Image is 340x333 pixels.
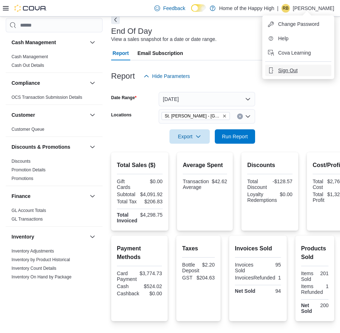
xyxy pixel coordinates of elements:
span: GL Transactions [12,216,43,222]
span: Promotion Details [12,167,46,173]
button: Inventory [12,233,87,240]
a: Promotions [12,176,33,181]
div: Total Tax [117,199,139,204]
div: View a sales snapshot for a date or date range. [111,36,217,43]
div: $206.83 [141,199,163,204]
div: $4,298.75 [140,212,163,218]
div: Cash [117,283,138,289]
div: $4,091.92 [140,191,163,197]
button: Customer [12,111,87,119]
p: | [277,4,278,13]
a: Inventory On Hand by Package [12,274,72,279]
h3: Cash Management [12,39,56,46]
div: Card Payment [117,270,137,282]
div: Total Cost [313,179,325,190]
div: Invoices Sold [235,262,257,273]
h2: Invoices Sold [235,244,281,253]
div: 1 [326,283,328,289]
button: Finance [12,193,87,200]
a: GL Account Totals [12,208,46,213]
a: Customer Queue [12,127,44,132]
a: Inventory Adjustments [12,249,54,254]
span: Cova Learning [278,49,311,56]
a: Feedback [151,1,188,15]
strong: Net Sold [235,288,255,294]
button: Run Report [215,129,255,144]
a: Promotion Details [12,167,46,172]
div: $3,774.73 [140,270,162,276]
a: OCS Transaction Submission Details [12,95,82,100]
label: Locations [111,112,132,118]
h3: End Of Day [111,27,152,36]
h2: Payment Methods [117,244,162,262]
div: Items Refunded [301,283,323,295]
span: Help [278,35,289,42]
span: Change Password [278,20,319,28]
a: GL Transactions [12,217,43,222]
a: Cash Out Details [12,63,44,68]
div: $2.20 [202,262,215,268]
strong: Net Sold [301,302,312,314]
div: Finance [6,206,103,226]
button: Next [111,15,120,24]
strong: Total Invoiced [117,212,137,223]
div: InvoicesRefunded [235,275,275,281]
button: Finance [88,192,97,200]
button: Help [265,33,331,44]
h3: Report [111,72,135,80]
div: Transaction Average [183,179,209,190]
button: Clear input [237,114,243,119]
button: Discounts & Promotions [12,143,87,151]
a: Inventory by Product Historical [12,257,70,262]
button: Compliance [88,79,97,87]
div: Cash Management [6,52,103,73]
button: Hide Parameters [141,69,193,83]
div: Total Profit [313,191,325,203]
h2: Products Sold [301,244,329,262]
img: Cova [14,5,47,12]
div: 201 [316,270,328,276]
button: Inventory [88,232,97,241]
span: St. [PERSON_NAME] - [GEOGRAPHIC_DATA] - Fire & Flower [165,112,221,120]
button: Remove St. Albert - Inglewood Square - Fire & Flower from selection in this group [222,114,227,118]
div: $0.00 [280,191,293,197]
h2: Taxes [182,244,215,253]
div: Compliance [6,93,103,105]
h3: Discounts & Promotions [12,143,70,151]
h2: Discounts [247,161,293,170]
div: $42.62 [212,179,227,184]
h3: Customer [12,111,35,119]
div: Discounts & Promotions [6,157,103,186]
div: Bottle Deposit [182,262,199,273]
div: $0.00 [141,179,163,184]
div: $204.63 [196,275,215,281]
div: Subtotal [117,191,137,197]
p: Home of the Happy High [219,4,274,13]
div: Cashback [117,291,139,296]
button: Change Password [265,18,331,30]
span: RB [283,4,289,13]
h3: Finance [12,193,31,200]
input: Dark Mode [191,4,206,12]
div: Total Discount [247,179,268,190]
button: Cash Management [12,39,87,46]
span: Run Report [222,133,248,140]
button: Cash Management [88,38,97,47]
div: $524.02 [141,283,162,289]
span: Export [174,129,205,144]
span: St. Albert - Inglewood Square - Fire & Flower [162,112,230,120]
button: Export [169,129,210,144]
button: Compliance [12,79,87,87]
span: Inventory Adjustments [12,248,54,254]
div: 200 [316,302,328,308]
div: 1 [278,275,281,281]
p: [PERSON_NAME] [293,4,334,13]
div: $0.00 [142,291,162,296]
span: Cash Management [12,54,48,60]
span: Inventory Count Details [12,265,56,271]
button: Sign Out [265,65,331,76]
label: Date Range [111,95,137,101]
span: Report [113,46,129,60]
